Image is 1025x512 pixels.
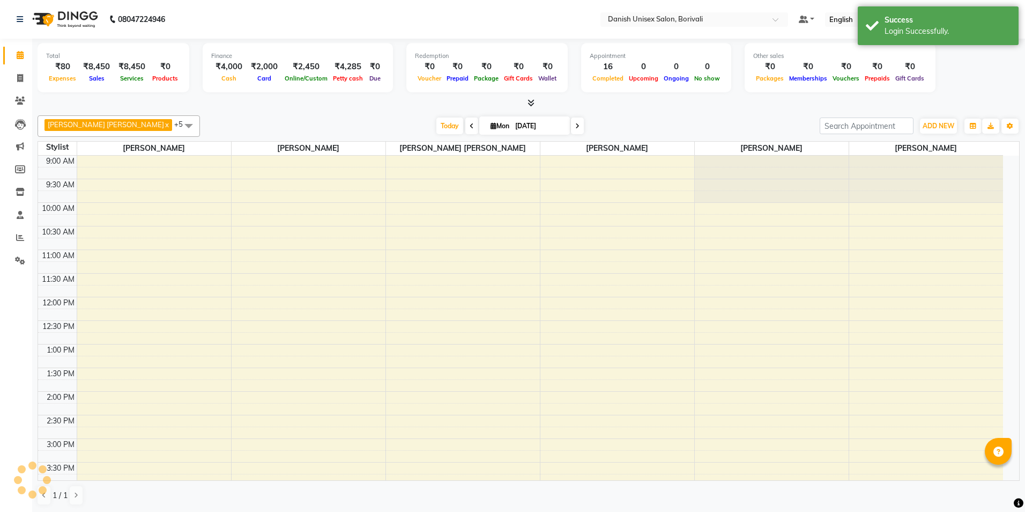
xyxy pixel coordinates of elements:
[174,120,191,128] span: +5
[626,75,661,82] span: Upcoming
[753,52,927,61] div: Other sales
[44,156,77,167] div: 9:00 AM
[536,75,559,82] span: Wallet
[164,120,169,129] a: x
[753,61,786,73] div: ₹0
[44,179,77,191] div: 9:30 AM
[211,52,384,61] div: Finance
[44,439,77,450] div: 3:00 PM
[695,142,849,155] span: [PERSON_NAME]
[46,52,181,61] div: Total
[247,61,282,73] div: ₹2,000
[626,61,661,73] div: 0
[692,61,723,73] div: 0
[232,142,385,155] span: [PERSON_NAME]
[219,75,239,82] span: Cash
[282,75,330,82] span: Online/Custom
[77,142,231,155] span: [PERSON_NAME]
[849,142,1004,155] span: [PERSON_NAME]
[282,61,330,73] div: ₹2,450
[501,75,536,82] span: Gift Cards
[114,61,150,73] div: ₹8,450
[786,61,830,73] div: ₹0
[53,490,68,501] span: 1 / 1
[893,75,927,82] span: Gift Cards
[540,142,694,155] span: [PERSON_NAME]
[48,120,164,129] span: [PERSON_NAME] [PERSON_NAME]
[444,61,471,73] div: ₹0
[820,118,913,134] input: Search Appointment
[830,75,862,82] span: Vouchers
[150,61,181,73] div: ₹0
[444,75,471,82] span: Prepaid
[753,75,786,82] span: Packages
[27,4,101,34] img: logo
[471,61,501,73] div: ₹0
[40,321,77,332] div: 12:30 PM
[501,61,536,73] div: ₹0
[118,4,165,34] b: 08047224946
[692,75,723,82] span: No show
[40,297,77,309] div: 12:00 PM
[79,61,114,73] div: ₹8,450
[44,345,77,356] div: 1:00 PM
[40,274,77,285] div: 11:30 AM
[415,61,444,73] div: ₹0
[590,61,626,73] div: 16
[980,469,1014,501] iframe: chat widget
[488,122,512,130] span: Mon
[512,118,566,134] input: 2025-09-01
[436,118,463,134] span: Today
[415,75,444,82] span: Voucher
[536,61,559,73] div: ₹0
[830,61,862,73] div: ₹0
[590,52,723,61] div: Appointment
[893,61,927,73] div: ₹0
[86,75,107,82] span: Sales
[885,26,1011,37] div: Login Successfully.
[366,61,384,73] div: ₹0
[40,203,77,214] div: 10:00 AM
[661,61,692,73] div: 0
[44,415,77,427] div: 2:30 PM
[415,52,559,61] div: Redemption
[44,463,77,474] div: 3:30 PM
[117,75,146,82] span: Services
[255,75,274,82] span: Card
[786,75,830,82] span: Memberships
[386,142,540,155] span: [PERSON_NAME] [PERSON_NAME]
[885,14,1011,26] div: Success
[862,75,893,82] span: Prepaids
[40,250,77,261] div: 11:00 AM
[40,226,77,238] div: 10:30 AM
[44,368,77,379] div: 1:30 PM
[367,75,383,82] span: Due
[590,75,626,82] span: Completed
[920,119,957,134] button: ADD NEW
[150,75,181,82] span: Products
[46,75,79,82] span: Expenses
[44,392,77,403] div: 2:00 PM
[923,122,954,130] span: ADD NEW
[661,75,692,82] span: Ongoing
[211,61,247,73] div: ₹4,000
[471,75,501,82] span: Package
[330,61,366,73] div: ₹4,285
[46,61,79,73] div: ₹80
[330,75,366,82] span: Petty cash
[862,61,893,73] div: ₹0
[38,142,77,153] div: Stylist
